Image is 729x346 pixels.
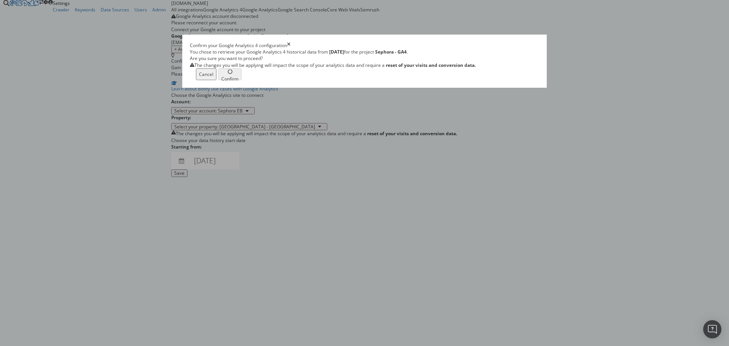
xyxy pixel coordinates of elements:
div: Confirm [221,76,238,82]
div: Open Intercom Messenger [703,320,721,338]
div: modal [182,35,547,88]
strong: Sephora - GA4 [375,49,407,55]
div: times [287,42,290,49]
strong: reset of your visits and conversion data. [386,62,476,68]
button: loadingConfirm [218,68,241,81]
div: Confirm your Google Analytics 4 configuration [190,42,287,49]
div: You chose to retrieve your Google Analytics 4 historical data from for the project . Are you sure... [190,49,539,62]
div: Cancel [199,72,213,77]
div: The changes you will be applying will impact the scope of your analytics data and require a [194,62,476,68]
strong: [DATE] [328,49,344,55]
button: Cancel [196,68,216,81]
div: loading [221,70,238,74]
